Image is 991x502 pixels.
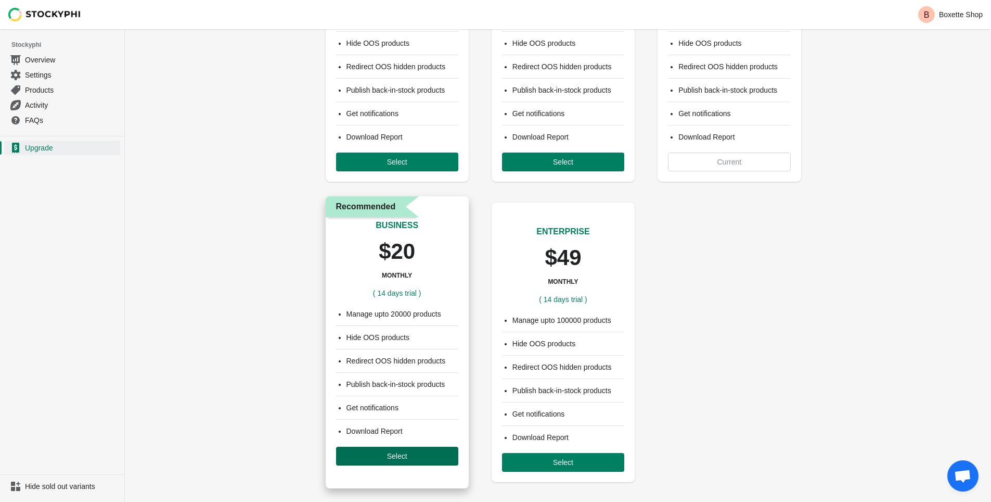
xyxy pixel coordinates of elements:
[4,67,120,82] a: Settings
[512,132,624,142] li: Download Report
[346,332,458,343] li: Hide OOS products
[346,403,458,413] li: Get notifications
[346,309,458,319] li: Manage upto 20000 products
[512,61,624,72] li: Redirect OOS hidden products
[25,481,118,492] span: Hide sold out variants
[373,289,421,297] span: ( 14 days trial )
[4,82,120,97] a: Products
[25,70,118,80] span: Settings
[25,143,118,153] span: Upgrade
[379,240,415,263] p: $20
[25,55,118,65] span: Overview
[512,362,624,372] li: Redirect OOS hidden products
[512,385,624,396] li: Publish back-in-stock products
[346,85,458,95] li: Publish back-in-stock products
[512,432,624,443] li: Download Report
[512,38,624,48] li: Hide OOS products
[553,458,573,467] span: Select
[678,61,790,72] li: Redirect OOS hidden products
[346,38,458,48] li: Hide OOS products
[914,4,987,25] button: Avatar with initials BBoxette Shop
[25,115,118,126] span: FAQs
[512,85,624,95] li: Publish back-in-stock products
[678,85,790,95] li: Publish back-in-stock products
[346,426,458,436] li: Download Report
[346,61,458,72] li: Redirect OOS hidden products
[8,8,81,21] img: Stockyphi
[678,108,790,119] li: Get notifications
[539,295,587,304] span: ( 14 days trial )
[4,141,120,155] a: Upgrade
[512,409,624,419] li: Get notifications
[387,452,407,460] span: Select
[25,100,118,110] span: Activity
[502,153,624,171] button: Select
[4,112,120,128] a: FAQs
[545,246,581,269] p: $49
[4,97,120,112] a: Activity
[346,132,458,142] li: Download Report
[336,200,396,213] span: Recommended
[346,379,458,390] li: Publish back-in-stock products
[678,132,790,142] li: Download Report
[11,40,124,50] span: Stockyphi
[25,85,118,95] span: Products
[512,338,624,349] li: Hide OOS products
[346,356,458,366] li: Redirect OOS hidden products
[336,153,458,171] button: Select
[548,278,578,286] h3: MONTHLY
[512,108,624,119] li: Get notifications
[4,479,120,494] a: Hide sold out variants
[553,158,573,166] span: Select
[346,108,458,119] li: Get notifications
[678,38,790,48] li: Hide OOS products
[502,453,624,472] button: Select
[536,227,589,236] span: ENTERPRISE
[947,460,979,492] a: Open chat
[512,315,624,325] li: Manage upto 100000 products
[924,10,930,19] text: B
[336,447,458,466] button: Select
[382,271,412,280] h3: MONTHLY
[918,6,935,23] span: Avatar with initials B
[4,52,120,67] a: Overview
[376,221,418,230] span: BUSINESS
[939,10,983,19] p: Boxette Shop
[387,158,407,166] span: Select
